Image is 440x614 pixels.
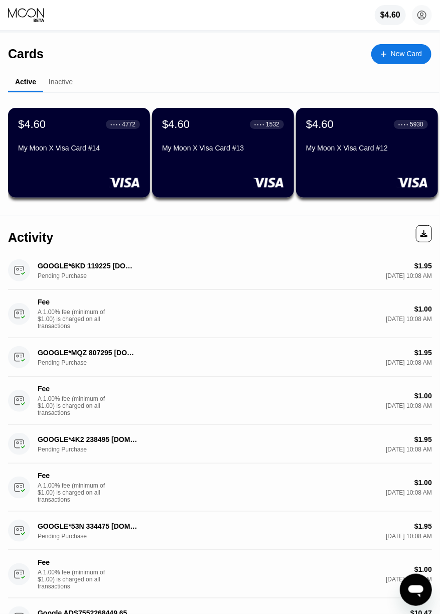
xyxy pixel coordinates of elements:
div: A 1.00% fee (minimum of $1.00) is charged on all transactions [38,395,113,416]
div: $1.95 [414,435,432,443]
div: My Moon X Visa Card #14 [18,144,140,152]
div: A 1.00% fee (minimum of $1.00) is charged on all transactions [38,309,113,330]
div: 4772 [122,121,135,128]
div: My Moon X Visa Card #12 [306,144,428,152]
div: FeeA 1.00% fee (minimum of $1.00) is charged on all transactions$1.00[DATE] 10:08 AM [8,550,432,598]
div: $4.60● ● ● ●5930My Moon X Visa Card #12 [296,108,438,198]
div: $1.00 [414,479,432,487]
div: [DATE] 10:08 AM [386,446,432,453]
div: FeeA 1.00% fee (minimum of $1.00) is charged on all transactions$1.00[DATE] 10:08 AM [8,290,432,338]
div: A 1.00% fee (minimum of $1.00) is charged on all transactions [38,569,113,590]
div: $4.60● ● ● ●4772My Moon X Visa Card #14 [8,108,150,198]
div: [DATE] 10:08 AM [386,359,432,366]
div: $1.95 [414,262,432,270]
div: GOOGLE*53N 334475 [DOMAIN_NAME][URL][GEOGRAPHIC_DATA] [38,522,138,530]
div: Activity [8,230,53,245]
div: $1.00 [414,392,432,400]
div: ● ● ● ● [254,123,264,126]
div: [DATE] 10:08 AM [386,489,432,496]
div: Fee [38,385,138,393]
div: GOOGLE*MQZ 807295 [DOMAIN_NAME][URL][GEOGRAPHIC_DATA]Pending Purchase$1.95[DATE] 10:08 AM [8,338,432,377]
div: Fee [38,298,138,306]
iframe: Nút để khởi chạy cửa sổ nhắn tin [400,574,432,606]
div: Pending Purchase [38,272,88,279]
div: FeeA 1.00% fee (minimum of $1.00) is charged on all transactions$1.00[DATE] 10:08 AM [8,377,432,425]
div: Inactive [49,78,73,86]
div: ● ● ● ● [398,123,408,126]
div: $1.00 [414,305,432,313]
div: Pending Purchase [38,446,88,453]
div: [DATE] 10:08 AM [386,576,432,583]
div: $4.60 [380,11,400,20]
div: GOOGLE*6KD 119225 [DOMAIN_NAME][URL][GEOGRAPHIC_DATA]Pending Purchase$1.95[DATE] 10:08 AM [8,251,432,290]
div: FeeA 1.00% fee (minimum of $1.00) is charged on all transactions$1.00[DATE] 10:08 AM [8,464,432,512]
div: Fee [38,472,138,480]
div: [DATE] 10:08 AM [386,316,432,323]
div: A 1.00% fee (minimum of $1.00) is charged on all transactions [38,482,113,503]
div: $4.60● ● ● ●1532My Moon X Visa Card #13 [152,108,294,198]
div: Pending Purchase [38,533,88,540]
div: 5930 [410,121,423,128]
div: GOOGLE*4K2 238495 [DOMAIN_NAME][URL][GEOGRAPHIC_DATA] [38,435,138,443]
div: [DATE] 10:08 AM [386,533,432,540]
div: $4.60 [306,118,334,131]
div: $1.95 [414,522,432,530]
div: [DATE] 10:08 AM [386,272,432,279]
div: $4.60 [162,118,190,131]
div: New Card [371,44,431,64]
div: GOOGLE*4K2 238495 [DOMAIN_NAME][URL][GEOGRAPHIC_DATA]Pending Purchase$1.95[DATE] 10:08 AM [8,425,432,464]
div: [DATE] 10:08 AM [386,402,432,409]
div: Pending Purchase [38,359,88,366]
div: 1532 [266,121,279,128]
div: GOOGLE*53N 334475 [DOMAIN_NAME][URL][GEOGRAPHIC_DATA]Pending Purchase$1.95[DATE] 10:08 AM [8,512,432,550]
div: New Card [391,50,422,58]
div: GOOGLE*MQZ 807295 [DOMAIN_NAME][URL][GEOGRAPHIC_DATA] [38,349,138,357]
div: $4.60 [18,118,46,131]
div: Active [15,78,36,86]
div: GOOGLE*6KD 119225 [DOMAIN_NAME][URL][GEOGRAPHIC_DATA] [38,262,138,270]
div: $4.60 [375,5,406,25]
div: $1.00 [414,565,432,573]
div: Cards [8,47,44,61]
div: Fee [38,558,138,566]
div: $1.95 [414,349,432,357]
div: ● ● ● ● [110,123,120,126]
div: My Moon X Visa Card #13 [162,144,284,152]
